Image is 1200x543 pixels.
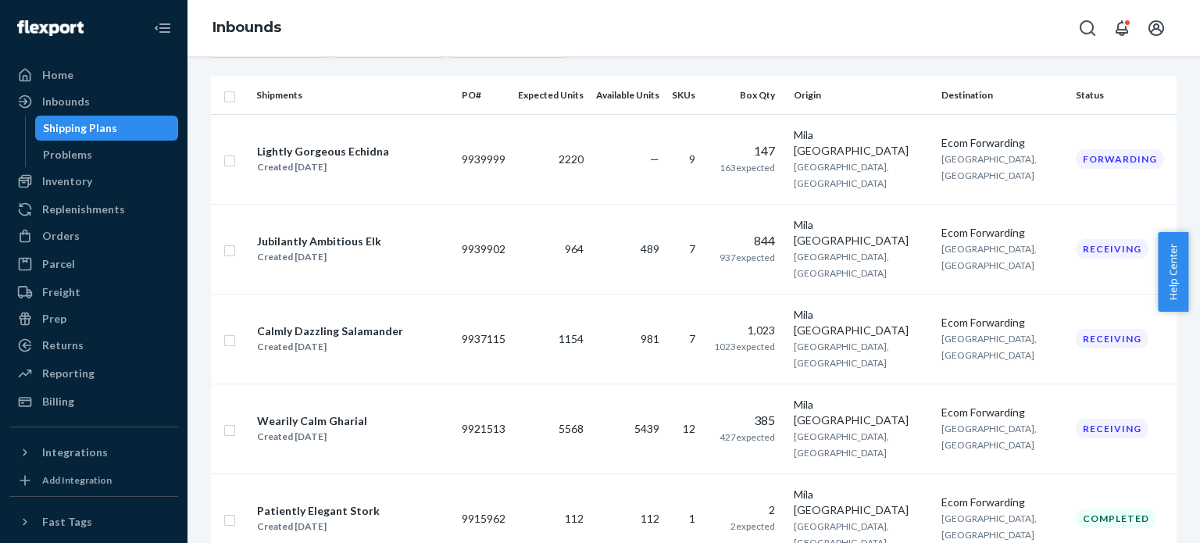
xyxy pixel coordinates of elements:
[42,514,92,530] div: Fast Tags
[714,412,775,430] div: 385
[257,144,389,159] div: Lightly Gorgeous Echidna
[1158,232,1188,312] button: Help Center
[559,332,584,345] span: 1154
[35,142,179,167] a: Problems
[941,153,1037,181] span: [GEOGRAPHIC_DATA], [GEOGRAPHIC_DATA]
[35,116,179,141] a: Shipping Plans
[1141,13,1172,44] button: Open account menu
[43,147,92,163] div: Problems
[9,280,178,305] a: Freight
[257,159,389,175] div: Created [DATE]
[794,127,930,159] div: Mila [GEOGRAPHIC_DATA]
[720,252,775,263] span: 937 expected
[634,422,659,435] span: 5439
[666,77,708,114] th: SKUs
[9,389,178,414] a: Billing
[941,423,1037,451] span: [GEOGRAPHIC_DATA], [GEOGRAPHIC_DATA]
[941,333,1037,361] span: [GEOGRAPHIC_DATA], [GEOGRAPHIC_DATA]
[42,338,84,353] div: Returns
[9,361,178,386] a: Reporting
[257,323,403,339] div: Calmly Dazzling Salamander
[200,5,294,51] ol: breadcrumbs
[714,232,775,250] div: 844
[941,225,1063,241] div: Ecom Forwarding
[559,152,584,166] span: 2220
[9,169,178,194] a: Inventory
[42,173,92,189] div: Inventory
[9,223,178,248] a: Orders
[42,202,125,217] div: Replenishments
[1070,77,1177,114] th: Status
[1076,419,1148,438] div: Receiving
[794,217,930,248] div: Mila [GEOGRAPHIC_DATA]
[794,161,889,189] span: [GEOGRAPHIC_DATA], [GEOGRAPHIC_DATA]
[455,114,512,204] td: 9939999
[794,487,930,518] div: Mila [GEOGRAPHIC_DATA]
[257,503,380,519] div: Patiently Elegant Stork
[941,135,1063,151] div: Ecom Forwarding
[42,366,95,381] div: Reporting
[565,242,584,255] span: 964
[257,429,367,445] div: Created [DATE]
[212,19,281,36] a: Inbounds
[941,495,1063,510] div: Ecom Forwarding
[1106,13,1137,44] button: Open notifications
[641,242,659,255] span: 489
[720,162,775,173] span: 163 expected
[683,422,695,435] span: 12
[590,77,666,114] th: Available Units
[708,77,787,114] th: Box Qty
[714,323,775,338] div: 1,023
[787,77,936,114] th: Origin
[689,512,695,525] span: 1
[257,339,403,355] div: Created [DATE]
[641,332,659,345] span: 981
[42,94,90,109] div: Inbounds
[455,204,512,294] td: 9939902
[42,284,80,300] div: Freight
[650,152,659,166] span: —
[42,394,74,409] div: Billing
[147,13,178,44] button: Close Navigation
[17,20,84,36] img: Flexport logo
[794,251,889,279] span: [GEOGRAPHIC_DATA], [GEOGRAPHIC_DATA]
[941,315,1063,330] div: Ecom Forwarding
[941,405,1063,420] div: Ecom Forwarding
[794,341,889,369] span: [GEOGRAPHIC_DATA], [GEOGRAPHIC_DATA]
[1076,509,1156,528] div: Completed
[720,431,775,443] span: 427 expected
[9,252,178,277] a: Parcel
[935,77,1070,114] th: Destination
[42,311,66,327] div: Prep
[9,471,178,490] a: Add Integration
[42,228,80,244] div: Orders
[565,512,584,525] span: 112
[42,67,73,83] div: Home
[257,519,380,534] div: Created [DATE]
[559,422,584,435] span: 5568
[43,120,117,136] div: Shipping Plans
[42,445,108,460] div: Integrations
[689,152,695,166] span: 9
[455,77,512,114] th: PO#
[1072,13,1103,44] button: Open Search Box
[1076,149,1164,169] div: Forwarding
[9,440,178,465] button: Integrations
[730,520,775,532] span: 2 expected
[257,413,367,429] div: Wearily Calm Gharial
[257,234,381,249] div: Jubilantly Ambitious Elk
[1076,329,1148,348] div: Receiving
[641,512,659,525] span: 112
[689,332,695,345] span: 7
[9,197,178,222] a: Replenishments
[714,142,775,160] div: 147
[794,397,930,428] div: Mila [GEOGRAPHIC_DATA]
[9,333,178,358] a: Returns
[455,384,512,473] td: 9921513
[9,89,178,114] a: Inbounds
[689,242,695,255] span: 7
[9,509,178,534] button: Fast Tags
[9,63,178,88] a: Home
[794,307,930,338] div: Mila [GEOGRAPHIC_DATA]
